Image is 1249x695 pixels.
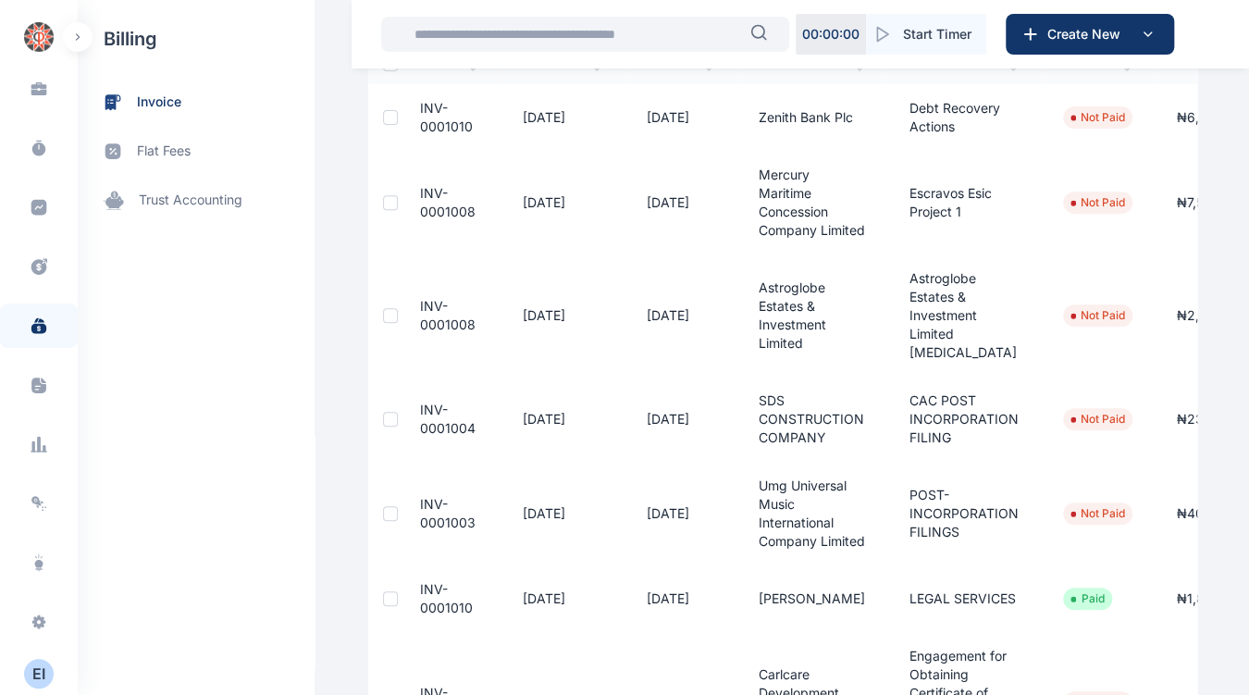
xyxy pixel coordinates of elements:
[736,462,887,565] td: Umg Universal Music International Company Limited
[1070,308,1125,323] li: Not Paid
[11,659,67,689] button: EI
[624,84,736,151] td: [DATE]
[802,25,859,43] p: 00 : 00 : 00
[501,151,624,254] td: [DATE]
[866,14,986,55] button: Start Timer
[1040,25,1136,43] span: Create New
[137,93,181,112] span: invoice
[1006,14,1174,55] button: Create New
[736,565,887,632] td: [PERSON_NAME]
[736,151,887,254] td: Mercury Maritime Concession Company Limited
[24,659,54,689] button: EI
[1070,412,1125,427] li: Not Paid
[78,78,315,127] a: invoice
[887,565,1041,632] td: LEGAL SERVICES
[887,254,1041,377] td: Astroglobe Estates & Investment Limited [MEDICAL_DATA]
[501,84,624,151] td: [DATE]
[1070,591,1105,606] li: Paid
[1070,195,1125,210] li: Not Paid
[903,25,971,43] span: Start Timer
[137,142,191,161] span: flat fees
[420,185,476,219] a: INV-0001008
[420,402,476,436] a: INV-0001004
[420,581,473,615] a: INV-0001010
[1070,110,1125,125] li: Not Paid
[736,254,887,377] td: Astroglobe Estates & Investment Limited
[624,462,736,565] td: [DATE]
[736,377,887,462] td: SDS CONSTRUCTION COMPANY
[624,565,736,632] td: [DATE]
[78,127,315,176] a: flat fees
[501,254,624,377] td: [DATE]
[887,377,1041,462] td: CAC POST INCORPORATION FILING
[420,100,473,134] a: INV-0001010
[887,462,1041,565] td: POST-INCORPORATION FILINGS
[501,377,624,462] td: [DATE]
[78,176,315,225] a: trust accounting
[887,84,1041,151] td: Debt Recovery Actions
[624,151,736,254] td: [DATE]
[139,191,242,210] span: trust accounting
[736,84,887,151] td: Zenith Bank Plc
[24,663,54,685] div: E I
[1070,506,1125,521] li: Not Paid
[501,462,624,565] td: [DATE]
[624,254,736,377] td: [DATE]
[420,496,476,530] a: INV-0001003
[887,151,1041,254] td: Escravos Esic Project 1
[420,298,476,332] a: INV-0001008
[624,377,736,462] td: [DATE]
[501,565,624,632] td: [DATE]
